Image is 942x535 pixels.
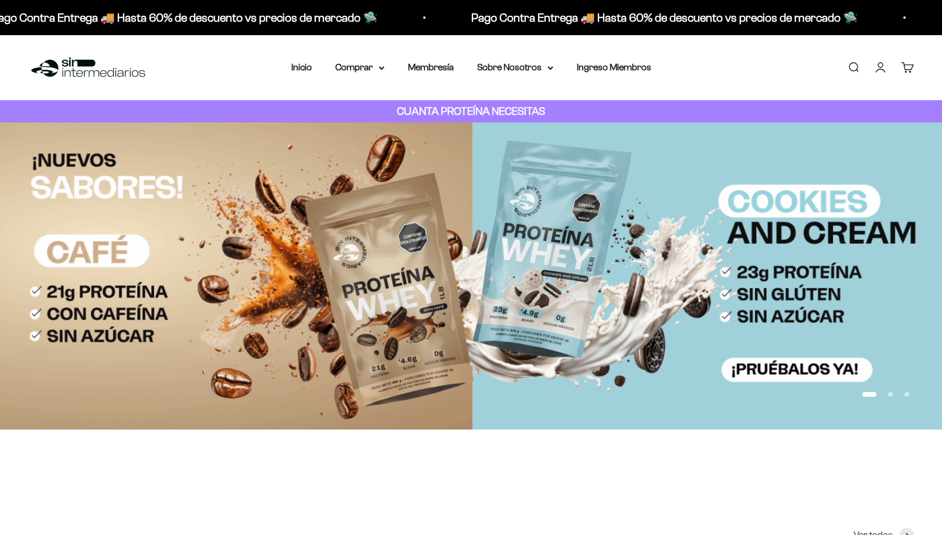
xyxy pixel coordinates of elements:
summary: Sobre Nosotros [477,60,553,75]
strong: CUANTA PROTEÍNA NECESITAS [397,105,545,117]
p: Pago Contra Entrega 🚚 Hasta 60% de descuento vs precios de mercado 🛸 [548,8,934,27]
summary: Comprar [335,60,385,75]
a: Ingreso Miembros [577,62,651,72]
a: Inicio [291,62,312,72]
p: Pago Contra Entrega 🚚 Hasta 60% de descuento vs precios de mercado 🛸 [68,8,454,27]
a: Membresía [408,62,454,72]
